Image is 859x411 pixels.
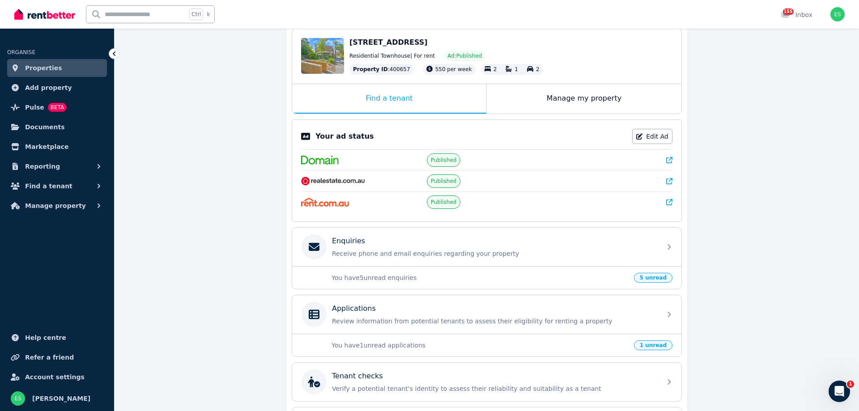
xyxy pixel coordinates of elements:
[332,371,383,381] p: Tenant checks
[7,348,107,366] a: Refer a friend
[431,199,457,206] span: Published
[25,82,72,93] span: Add property
[349,38,428,47] span: [STREET_ADDRESS]
[7,197,107,215] button: Manage property
[634,273,672,283] span: 5 unread
[830,7,845,21] img: Elba Saleh
[536,66,540,72] span: 2
[25,122,65,132] span: Documents
[25,63,62,73] span: Properties
[32,393,90,404] span: [PERSON_NAME]
[431,178,457,185] span: Published
[515,66,518,72] span: 1
[332,317,656,326] p: Review information from potential tenants to assess their eligibility for renting a property
[189,8,203,20] span: Ctrl
[781,10,812,19] div: Inbox
[332,249,656,258] p: Receive phone and email enquiries regarding your property
[25,372,85,382] span: Account settings
[25,200,86,211] span: Manage property
[332,236,365,246] p: Enquiries
[632,129,672,144] a: Edit Ad
[25,141,68,152] span: Marketplace
[301,198,349,207] img: Rent.com.au
[7,157,107,175] button: Reporting
[634,340,672,350] span: 1 unread
[292,84,486,114] div: Find a tenant
[292,295,681,334] a: ApplicationsReview information from potential tenants to assess their eligibility for renting a p...
[25,102,44,113] span: Pulse
[25,352,74,363] span: Refer a friend
[7,177,107,195] button: Find a tenant
[349,64,414,75] div: : 400657
[301,156,339,165] img: Domain.com.au
[7,59,107,77] a: Properties
[353,66,388,73] span: Property ID
[493,66,497,72] span: 2
[847,381,854,388] span: 1
[447,52,482,59] span: Ad: Published
[7,79,107,97] a: Add property
[25,161,60,172] span: Reporting
[332,273,629,282] p: You have 5 unread enquiries
[292,228,681,266] a: EnquiriesReceive phone and email enquiries regarding your property
[349,52,435,59] span: Residential Townhouse | For rent
[783,8,794,15] span: 155
[829,381,850,402] iframe: Intercom live chat
[207,11,210,18] span: k
[487,84,681,114] div: Manage my property
[332,341,629,350] p: You have 1 unread applications
[435,66,472,72] span: 550 per week
[7,329,107,347] a: Help centre
[25,332,66,343] span: Help centre
[7,368,107,386] a: Account settings
[48,103,67,112] span: BETA
[431,157,457,164] span: Published
[292,363,681,401] a: Tenant checksVerify a potential tenant's identity to assess their reliability and suitability as ...
[315,131,374,142] p: Your ad status
[25,181,72,191] span: Find a tenant
[301,177,365,186] img: RealEstate.com.au
[332,303,376,314] p: Applications
[7,98,107,116] a: PulseBETA
[332,384,656,393] p: Verify a potential tenant's identity to assess their reliability and suitability as a tenant
[7,138,107,156] a: Marketplace
[7,118,107,136] a: Documents
[14,8,75,21] img: RentBetter
[11,391,25,406] img: Elba Saleh
[7,49,35,55] span: ORGANISE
